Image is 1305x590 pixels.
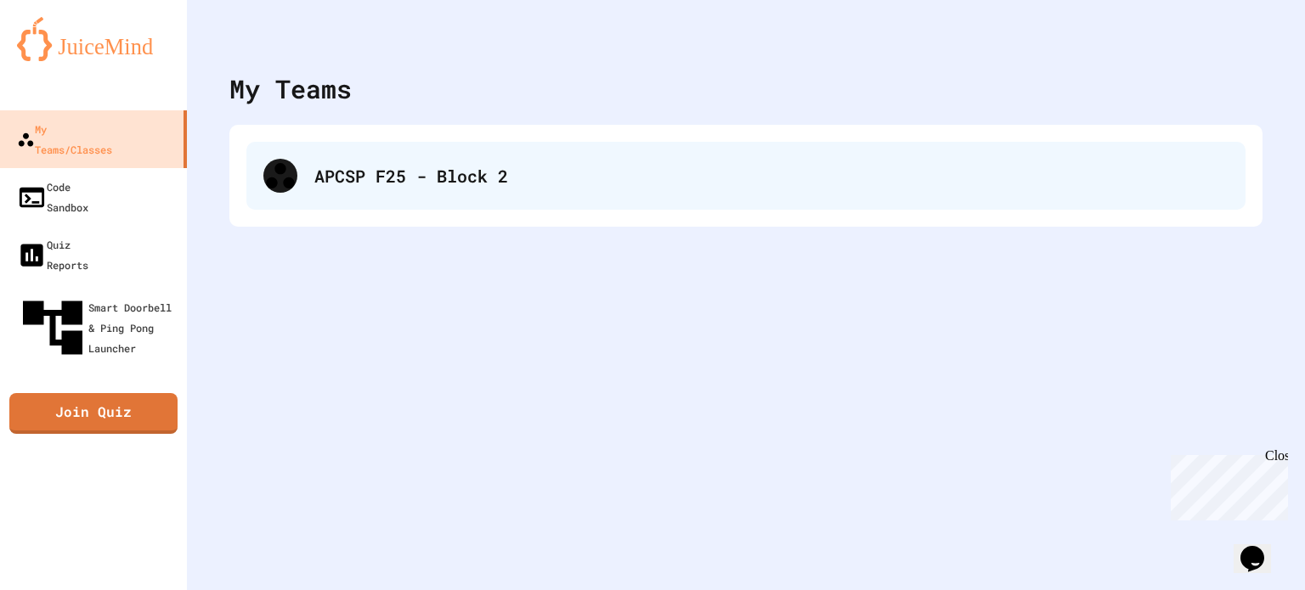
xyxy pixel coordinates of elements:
[17,17,170,61] img: logo-orange.svg
[7,7,117,108] div: Chat with us now!Close
[314,163,1229,188] div: APCSP F25 - Block 2
[1164,448,1288,520] iframe: chat widget
[17,234,88,275] div: Quiz Reports
[17,292,180,363] div: Smart Doorbell & Ping Pong Launcher
[17,119,112,160] div: My Teams/Classes
[17,177,88,217] div: Code Sandbox
[1234,522,1288,573] iframe: chat widget
[229,70,352,108] div: My Teams
[246,142,1246,210] div: APCSP F25 - Block 2
[9,393,178,434] a: Join Quiz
